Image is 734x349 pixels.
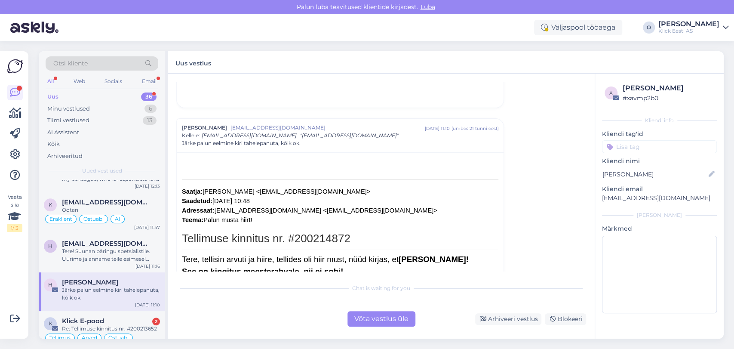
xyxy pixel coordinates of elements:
label: Uus vestlus [175,56,211,68]
div: Re: Tellimuse kinnitus nr. #200213652 [62,325,160,333]
span: Kellele : [182,132,200,139]
div: Vaata siia [7,193,22,232]
span: Arved [82,335,97,340]
span: Klick E-pood [62,317,104,325]
div: Ootan [62,206,160,214]
div: [DATE] 12:13 [135,183,160,189]
div: Tere! Suunan päringu spetsialistile. Uurime ja anname teile esimesel võimalusel teada. [62,247,160,263]
div: O [643,22,655,34]
div: 13 [143,116,157,125]
div: # xavmp2b0 [623,93,714,103]
p: Kliendi email [602,185,717,194]
div: Minu vestlused [47,105,90,113]
div: Tiimi vestlused [47,116,89,125]
b: Adressaat: [182,207,215,214]
span: H [48,281,52,288]
div: All [46,76,55,87]
b: Saatja: [182,188,203,195]
h1: Tellimuse kinnitus nr. #200214872 [182,232,498,250]
div: [DATE] 11:16 [135,263,160,269]
img: Askly Logo [7,58,23,74]
div: Kõik [47,140,60,148]
span: Ostuabi [83,216,104,222]
div: Kliendi info [602,117,717,124]
div: 36 [141,93,157,101]
span: Luba [418,3,438,11]
span: [EMAIL_ADDRESS][DOMAIN_NAME] [230,124,424,132]
div: Arhiveeri vestlus [475,313,541,325]
span: AI [115,216,120,222]
div: Arhiveeritud [47,152,83,161]
div: Võta vestlus üle [347,311,415,327]
span: h [48,243,52,249]
span: [EMAIL_ADDRESS][DOMAIN_NAME] [202,132,297,139]
div: Socials [103,76,124,87]
span: Tellimus [49,335,71,340]
p: Märkmed [602,224,717,233]
a: [PERSON_NAME]Klick Eesti AS [658,21,729,34]
span: [PERSON_NAME] [182,124,227,132]
b: See on kingitus meesterahvale, nii ei sobi! [182,267,343,276]
span: Eraklient [49,216,72,222]
div: Email [140,76,158,87]
span: k [49,201,52,208]
span: komakevin792@gmail.com [62,198,151,206]
span: K [49,320,52,327]
font: [PERSON_NAME] <[EMAIL_ADDRESS][DOMAIN_NAME]> [DATE] 10:48 [EMAIL_ADDRESS][DOMAIN_NAME] <[EMAIL_AD... [182,188,437,223]
div: [DATE] 11:10 [424,125,449,132]
span: "[EMAIL_ADDRESS][DOMAIN_NAME]" [300,132,399,139]
div: Järke palun eelmine kiri tähelepanuta, kõik ok. [62,286,160,302]
div: [PERSON_NAME] [623,83,714,93]
b: [PERSON_NAME]! [399,255,469,264]
p: Kliendi tag'id [602,130,717,139]
b: Teema: [182,216,203,223]
span: Ostuabi [108,335,129,340]
div: Uus [47,93,58,101]
div: Väljaspool tööaega [534,20,622,35]
input: Lisa tag [602,140,717,153]
div: [PERSON_NAME] [658,21,719,28]
div: Klick Eesti AS [658,28,719,34]
div: 1 / 3 [7,224,22,232]
b: Saadetud: [182,198,212,204]
div: [DATE] 11:47 [134,224,160,231]
div: Chat is waiting for you [176,284,586,292]
span: Otsi kliente [53,59,88,68]
div: ( umbes 21 tunni eest ) [451,125,498,132]
p: [EMAIL_ADDRESS][DOMAIN_NAME] [602,194,717,203]
div: 2 [152,318,160,325]
div: Tere, tellisin arvuti ja hiire, tellides oli hiir must, nüüd kirjas, et [182,253,498,266]
span: Uued vestlused [82,167,122,175]
div: 6 [144,105,157,113]
span: x [609,90,613,96]
div: [DATE] 11:10 [135,302,160,308]
div: AI Assistent [47,128,79,137]
span: Heli Siller [62,278,118,286]
div: Web [72,76,87,87]
input: Lisa nimi [602,170,707,179]
p: Kliendi nimi [602,157,717,166]
div: Blokeeri [545,313,586,325]
div: [PERSON_NAME] [602,211,717,219]
span: helisiller@hotmail.com [62,240,151,247]
span: Järke palun eelmine kiri tähelepanuta, kõik ok. [182,139,301,147]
